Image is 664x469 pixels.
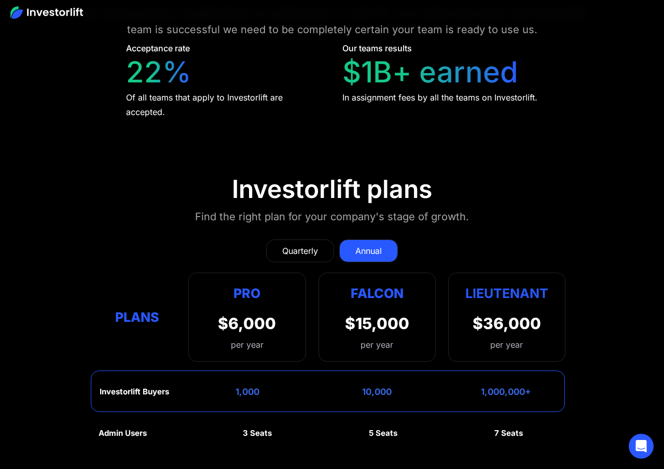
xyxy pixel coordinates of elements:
[99,307,176,327] div: Plans
[99,429,147,438] div: Admin Users
[490,338,523,351] div: per year
[232,174,432,204] div: Investorlift plans
[126,55,191,90] div: 22%
[126,90,323,119] div: Of all teams that apply to Investorlift are accepted.
[126,42,190,54] div: Acceptance rate
[100,387,169,396] div: Investorlift Buyers
[473,314,541,333] div: $36,000
[355,245,382,257] div: Annual
[218,338,276,351] div: per year
[236,387,259,397] div: 1,000
[243,429,272,438] div: 3 Seats
[342,55,518,90] div: $1B+ earned
[345,314,409,333] div: $15,000
[218,314,276,333] div: $6,000
[342,90,537,105] div: In assignment fees by all the teams on Investorlift.
[195,208,469,225] div: Find the right plan for your company's stage of growth.
[218,283,276,304] div: Pro
[369,429,397,438] div: 5 Seats
[361,338,393,351] div: per year
[282,245,318,257] div: Quarterly
[351,283,404,304] div: Falcon
[629,434,654,459] div: Open Intercom Messenger
[465,286,548,301] strong: Lieutenant
[342,42,412,54] div: Our teams results
[362,387,392,397] div: 10,000
[494,429,523,438] div: 7 Seats
[481,387,531,397] div: 1,000,000+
